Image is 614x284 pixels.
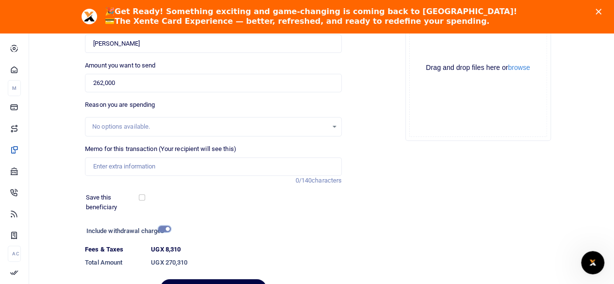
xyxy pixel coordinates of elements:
[85,61,155,70] label: Amount you want to send
[85,157,342,176] input: Enter extra information
[82,9,97,24] img: Profile image for Aceng
[86,193,141,212] label: Save this beneficiary
[8,246,21,262] li: Ac
[86,227,166,235] h6: Include withdrawal charges
[85,144,236,154] label: Memo for this transaction (Your recipient will see this)
[115,17,489,26] b: The Xente Card Experience — better, refreshed, and ready to redefine your spending.
[581,251,604,274] iframe: Intercom live chat
[85,34,342,53] input: Loading name...
[92,122,328,132] div: No options available.
[81,245,147,254] dt: Fees & Taxes
[508,64,530,71] button: browse
[85,100,155,110] label: Reason you are spending
[85,74,342,92] input: UGX
[8,80,21,96] li: M
[151,259,342,267] h6: UGX 270,310
[410,63,547,72] div: Drag and drop files here or
[105,7,517,26] div: 🎉 💳
[115,7,517,16] b: Get Ready! Something exciting and game-changing is coming back to [GEOGRAPHIC_DATA]!
[85,259,143,267] h6: Total Amount
[296,177,312,184] span: 0/140
[312,177,342,184] span: characters
[151,245,181,254] label: UGX 8,310
[596,9,605,15] div: Close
